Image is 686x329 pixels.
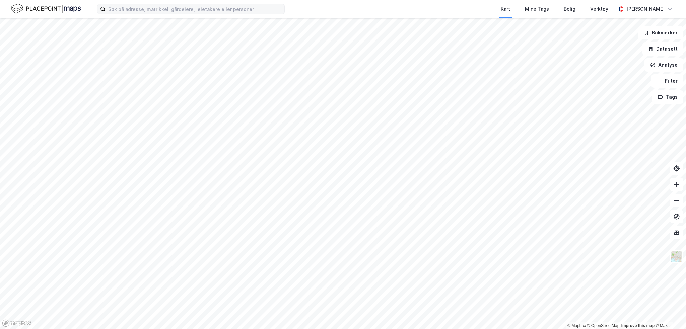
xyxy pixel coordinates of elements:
div: Mine Tags [525,5,549,13]
div: Kontrollprogram for chat [653,297,686,329]
input: Søk på adresse, matrikkel, gårdeiere, leietakere eller personer [106,4,284,14]
a: OpenStreetMap [587,323,620,328]
div: Kart [501,5,510,13]
a: Mapbox homepage [2,319,31,327]
img: logo.f888ab2527a4732fd821a326f86c7f29.svg [11,3,81,15]
div: Verktøy [590,5,608,13]
iframe: Chat Widget [653,297,686,329]
a: Mapbox [567,323,586,328]
div: Bolig [564,5,575,13]
button: Bokmerker [638,26,683,39]
button: Analyse [644,58,683,72]
button: Filter [651,74,683,88]
button: Datasett [642,42,683,56]
a: Improve this map [621,323,655,328]
div: [PERSON_NAME] [626,5,665,13]
button: Tags [652,90,683,104]
img: Z [670,250,683,263]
